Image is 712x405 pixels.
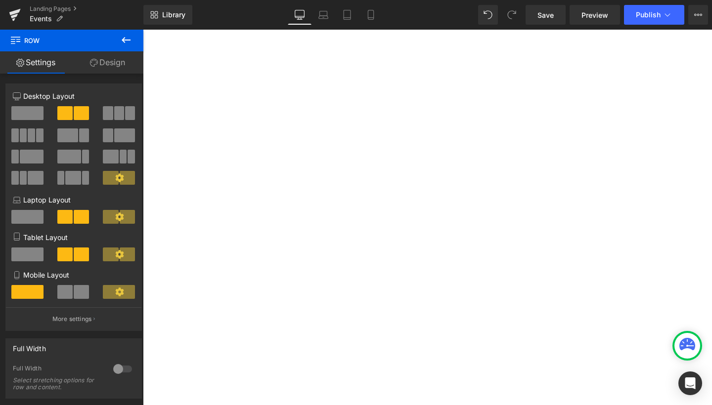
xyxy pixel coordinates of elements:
[359,5,383,25] a: Mobile
[13,364,103,375] div: Full Width
[162,10,185,19] span: Library
[678,371,702,395] div: Open Intercom Messenger
[10,30,109,51] span: Row
[581,10,608,20] span: Preview
[311,5,335,25] a: Laptop
[502,5,522,25] button: Redo
[537,10,554,20] span: Save
[478,5,498,25] button: Undo
[288,5,311,25] a: Desktop
[30,5,143,13] a: Landing Pages
[13,232,134,243] p: Tablet Layout
[13,195,134,205] p: Laptop Layout
[13,270,134,280] p: Mobile Layout
[13,339,46,353] div: Full Width
[13,377,102,391] div: Select stretching options for row and content.
[143,5,192,25] a: New Library
[688,5,708,25] button: More
[335,5,359,25] a: Tablet
[72,51,143,74] a: Design
[30,15,52,23] span: Events
[6,307,141,330] button: More settings
[13,91,134,101] p: Desktop Layout
[624,5,684,25] button: Publish
[52,315,92,324] p: More settings
[570,5,620,25] a: Preview
[636,11,661,19] span: Publish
